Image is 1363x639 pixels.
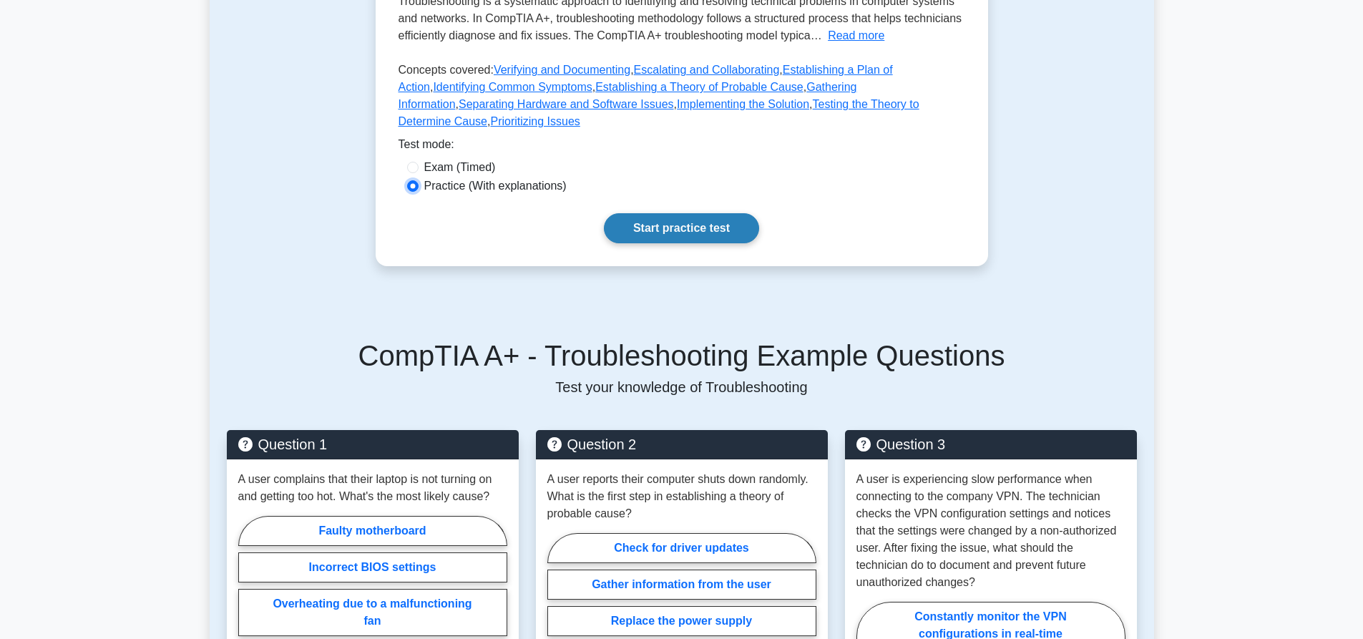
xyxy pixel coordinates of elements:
label: Gather information from the user [547,570,816,600]
a: Verifying and Documenting [494,64,630,76]
p: Test your knowledge of Troubleshooting [227,379,1137,396]
p: Concepts covered: , , , , , , , , , [399,62,965,136]
button: Read more [828,27,884,44]
a: Identifying Common Symptoms [433,81,592,93]
label: Check for driver updates [547,533,816,563]
p: A user reports their computer shuts down randomly. What is the first step in establishing a theor... [547,471,816,522]
label: Overheating due to a malfunctioning fan [238,589,507,636]
label: Replace the power supply [547,606,816,636]
div: Test mode: [399,136,965,159]
label: Practice (With explanations) [424,177,567,195]
a: Implementing the Solution [677,98,809,110]
p: A user complains that their laptop is not turning on and getting too hot. What's the most likely ... [238,471,507,505]
a: Start practice test [604,213,759,243]
p: A user is experiencing slow performance when connecting to the company VPN. The technician checks... [856,471,1125,591]
h5: Question 3 [856,436,1125,453]
a: Escalating and Collaborating [634,64,780,76]
a: Prioritizing Issues [490,115,580,127]
h5: Question 1 [238,436,507,453]
label: Exam (Timed) [424,159,496,176]
h5: Question 2 [547,436,816,453]
a: Separating Hardware and Software Issues [459,98,674,110]
label: Faulty motherboard [238,516,507,546]
h5: CompTIA A+ - Troubleshooting Example Questions [227,338,1137,373]
a: Establishing a Theory of Probable Cause [595,81,803,93]
label: Incorrect BIOS settings [238,552,507,582]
